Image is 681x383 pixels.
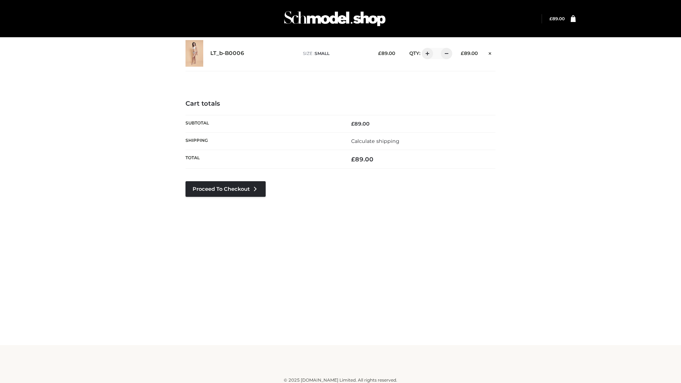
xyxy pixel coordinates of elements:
p: size : [303,50,367,57]
th: Total [186,150,340,169]
th: Subtotal [186,115,340,132]
a: LT_b-B0006 [210,50,244,57]
bdi: 89.00 [461,50,478,56]
th: Shipping [186,132,340,150]
span: £ [461,50,464,56]
h4: Cart totals [186,100,495,108]
span: £ [351,121,354,127]
a: Calculate shipping [351,138,399,144]
bdi: 89.00 [549,16,565,21]
a: Remove this item [485,48,495,57]
span: £ [549,16,552,21]
span: £ [378,50,381,56]
a: Proceed to Checkout [186,181,266,197]
div: QTY: [402,48,450,59]
span: SMALL [315,51,330,56]
span: £ [351,156,355,163]
bdi: 89.00 [378,50,395,56]
img: Schmodel Admin 964 [282,5,388,33]
bdi: 89.00 [351,156,373,163]
bdi: 89.00 [351,121,370,127]
a: £89.00 [549,16,565,21]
